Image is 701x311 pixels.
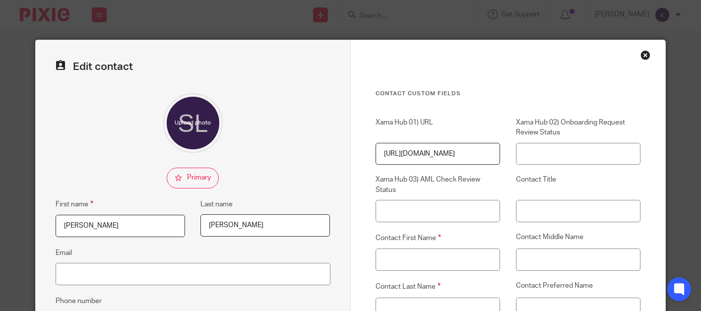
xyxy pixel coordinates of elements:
[56,248,72,258] label: Email
[516,175,641,195] label: Contact Title
[56,296,102,306] label: Phone number
[376,118,501,138] label: Xama Hub 01) URL
[376,232,501,244] label: Contact First Name
[516,281,641,292] label: Contact Preferred Name
[516,118,641,138] label: Xama Hub 02) Onboarding Request Review Status
[376,90,641,98] h3: Contact Custom fields
[376,175,501,195] label: Xama Hub 03) AML Check Review Status
[376,281,501,292] label: Contact Last Name
[200,199,233,209] label: Last name
[640,50,650,60] div: Close this dialog window
[516,232,641,244] label: Contact Middle Name
[56,60,330,73] h2: Edit contact
[56,198,93,210] label: First name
